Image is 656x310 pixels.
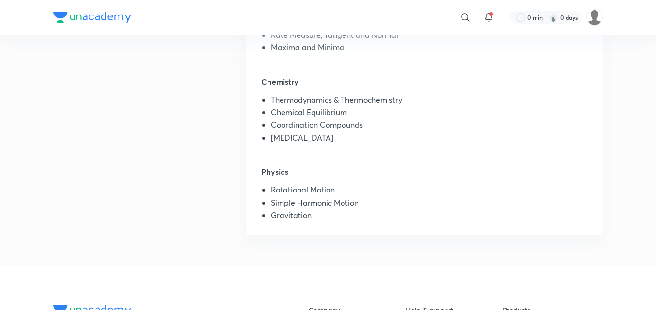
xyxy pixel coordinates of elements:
[586,9,603,26] img: Sakhi Jain
[271,211,587,223] li: Gravitation
[271,43,587,56] li: Maxima and Minima
[271,30,587,43] li: Rate Measure, Tangent and Normal
[271,95,587,108] li: Thermodynamics & Thermochemistry
[271,198,587,211] li: Simple Harmonic Motion
[271,120,587,133] li: Coordination Compounds
[261,76,587,95] h5: Chemistry
[271,133,587,146] li: [MEDICAL_DATA]
[271,185,587,198] li: Rotational Motion
[271,108,587,120] li: Chemical Equilibrium
[261,166,587,185] h5: Physics
[53,12,131,23] img: Company Logo
[549,13,558,22] img: streak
